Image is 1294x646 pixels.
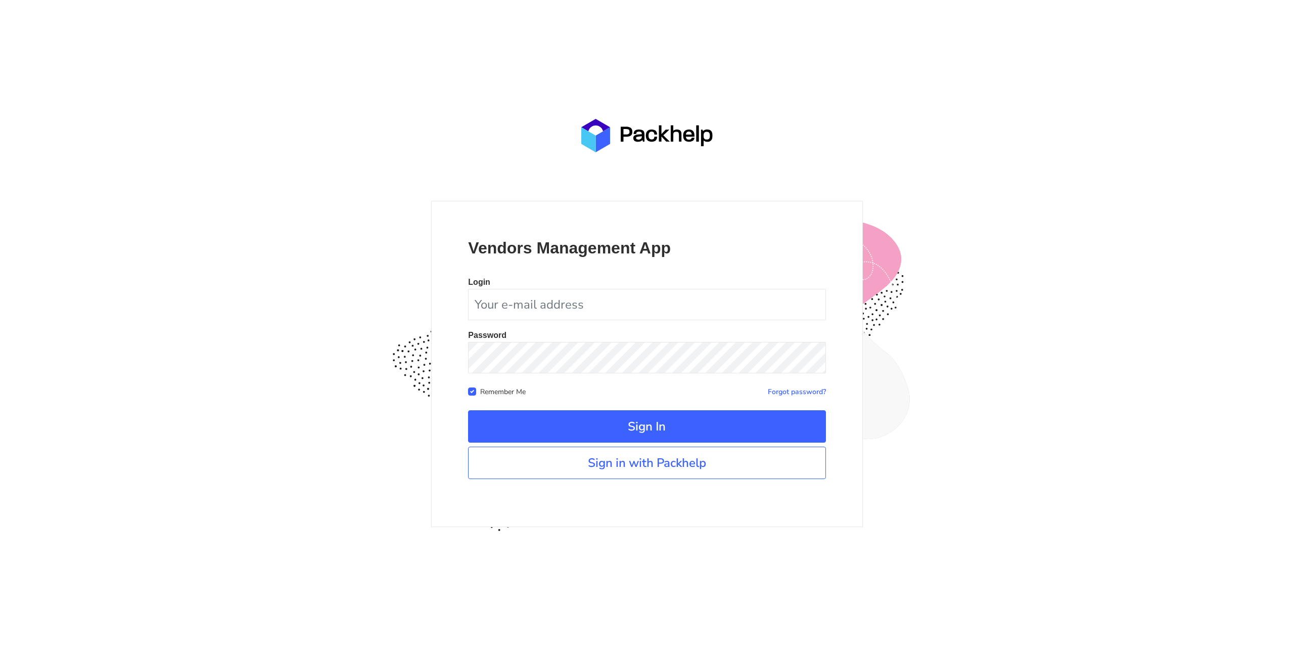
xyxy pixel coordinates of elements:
p: Vendors Management App [468,238,825,258]
input: Your e-mail address [468,289,825,320]
p: Password [468,331,825,339]
a: Sign in with Packhelp [468,447,825,479]
label: Remember Me [480,385,526,397]
a: Forgot password? [768,387,826,397]
p: Login [468,278,825,286]
button: Sign In [468,410,825,443]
